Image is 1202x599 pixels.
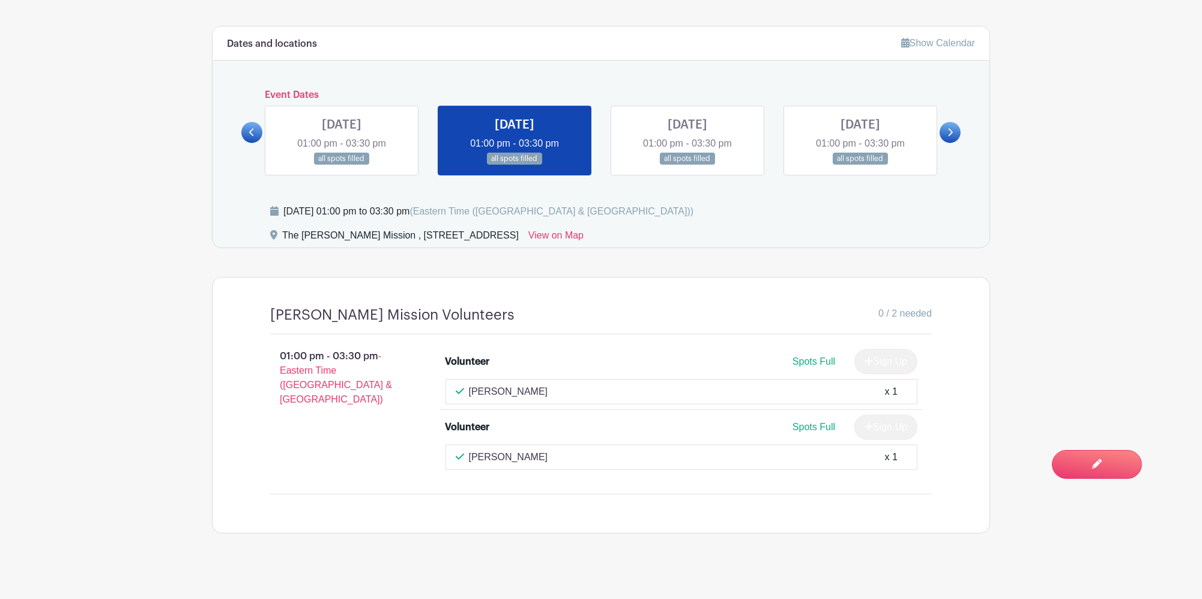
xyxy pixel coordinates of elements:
[445,420,490,434] div: Volunteer
[885,385,898,399] div: x 1
[262,90,940,101] h6: Event Dates
[283,204,693,219] div: [DATE] 01:00 pm to 03:30 pm
[901,38,975,48] a: Show Calendar
[227,38,317,50] h6: Dates and locations
[409,206,693,216] span: (Eastern Time ([GEOGRAPHIC_DATA] & [GEOGRAPHIC_DATA]))
[251,344,426,412] p: 01:00 pm - 03:30 pm
[878,306,932,321] span: 0 / 2 needed
[469,450,548,464] p: [PERSON_NAME]
[280,351,392,404] span: - Eastern Time ([GEOGRAPHIC_DATA] & [GEOGRAPHIC_DATA])
[528,228,584,248] a: View on Map
[469,385,548,399] p: [PERSON_NAME]
[793,422,835,432] span: Spots Full
[885,450,898,464] div: x 1
[445,354,490,369] div: Volunteer
[282,228,519,248] div: The [PERSON_NAME] Mission , [STREET_ADDRESS]
[793,356,835,366] span: Spots Full
[270,306,515,324] h4: [PERSON_NAME] Mission Volunteers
